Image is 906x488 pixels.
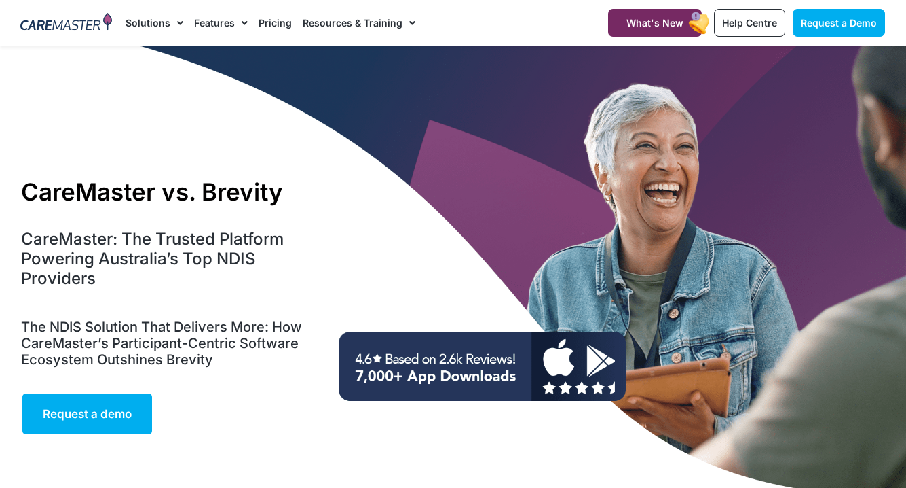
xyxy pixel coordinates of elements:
[722,17,777,29] span: Help Centre
[801,17,877,29] span: Request a Demo
[793,9,885,37] a: Request a Demo
[20,13,112,33] img: CareMaster Logo
[43,407,132,421] span: Request a demo
[626,17,683,29] span: What's New
[608,9,702,37] a: What's New
[21,230,315,288] h4: CareMaster: The Trusted Platform Powering Australia’s Top NDIS Providers
[21,392,153,436] a: Request a demo
[714,9,785,37] a: Help Centre
[21,177,315,206] h1: CareMaster vs. Brevity
[21,319,315,368] h5: The NDIS Solution That Delivers More: How CareMaster’s Participant-Centric Software Ecosystem Out...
